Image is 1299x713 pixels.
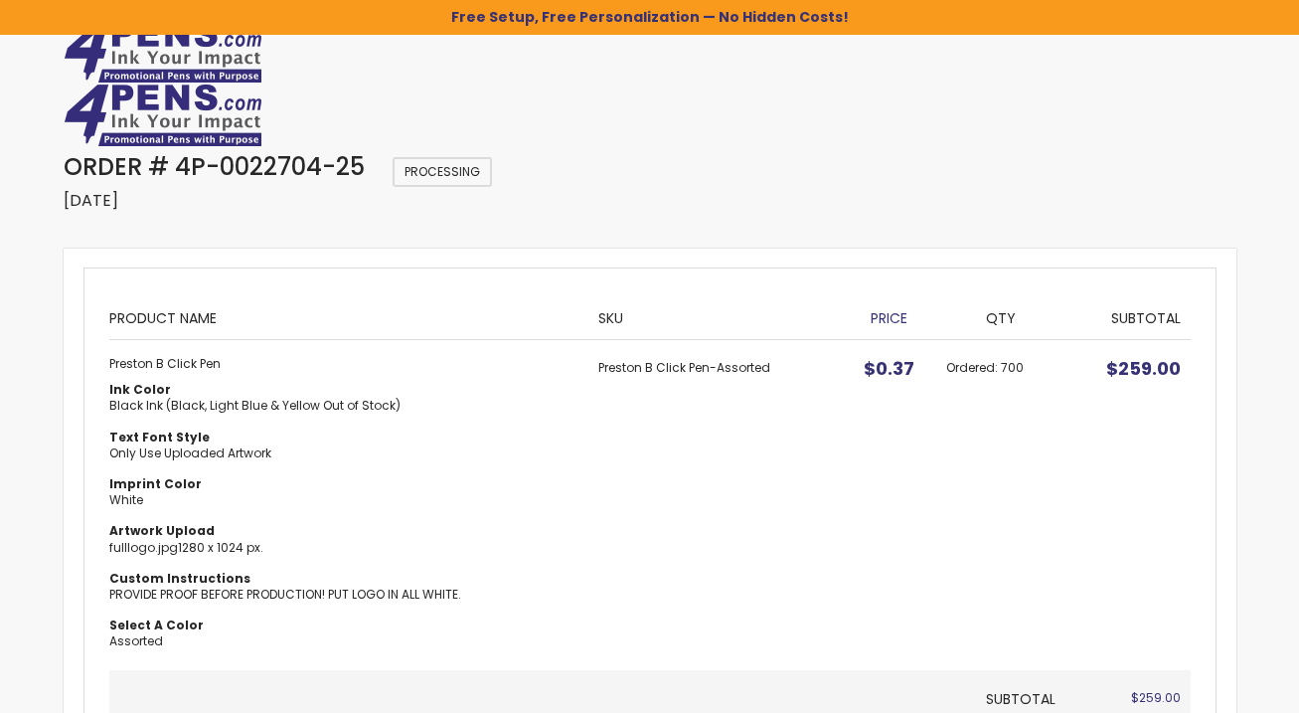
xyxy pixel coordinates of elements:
[109,446,578,461] dd: Only Use Uploaded Artwork
[588,293,843,339] th: SKU
[64,150,365,183] span: Order # 4P-0022704-25
[109,539,178,556] a: fulllogo.jpg
[1135,659,1299,713] iframe: Google Customer Reviews
[109,398,578,414] dd: Black Ink (Black, Light Blue & Yellow Out of Stock)
[109,356,578,372] strong: Preston B Click Pen
[109,633,578,649] dd: Assorted
[109,587,578,603] dd: PROVIDE PROOF BEFORE PRODUCTION! PUT LOGO IN ALL WHITE.
[109,476,578,492] dt: Imprint Color
[64,189,118,212] span: [DATE]
[109,540,578,556] dd: 1280 x 1024 px.
[393,157,492,187] span: Processing
[109,430,578,446] dt: Text Font Style
[109,618,578,633] dt: Select A Color
[588,340,843,669] td: Preston B Click Pen-Assorted
[936,293,1065,339] th: Qty
[1001,359,1024,376] span: 700
[1131,689,1181,706] span: $259.00
[64,20,262,84] img: 4Pens Custom Pens and Promotional Products
[109,382,578,398] dt: Ink Color
[946,359,1001,376] span: Ordered
[109,293,588,339] th: Product Name
[864,356,914,381] span: $0.37
[843,293,936,339] th: Price
[109,492,578,508] dd: White
[1106,356,1181,381] span: $259.00
[109,523,578,539] dt: Artwork Upload
[109,571,578,587] dt: Custom Instructions
[64,84,262,147] img: 4Pens Custom Pens and Promotional Products
[1065,293,1191,339] th: Subtotal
